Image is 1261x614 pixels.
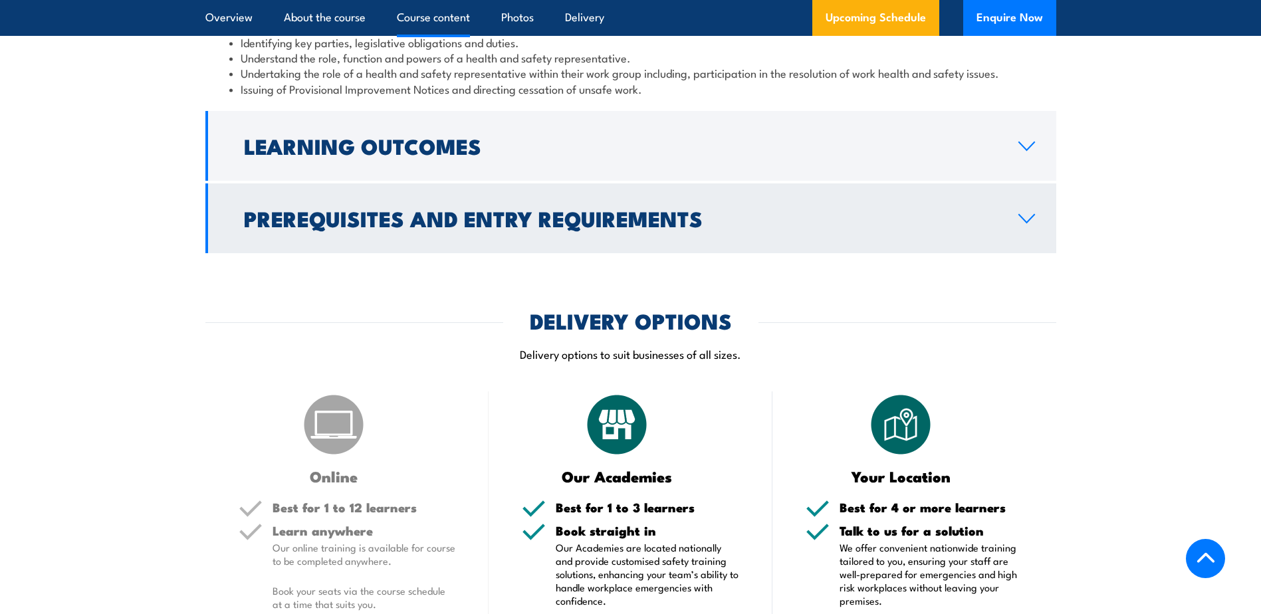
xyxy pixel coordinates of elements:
p: Book your seats via the course schedule at a time that suits you. [273,584,456,611]
h2: Learning Outcomes [244,136,997,155]
h2: Prerequisites and Entry Requirements [244,209,997,227]
li: Understand the role, function and powers of a health and safety representative. [229,50,1032,65]
h3: Online [239,468,429,484]
p: We offer convenient nationwide training tailored to you, ensuring your staff are well-prepared fo... [840,541,1023,607]
h5: Best for 1 to 12 learners [273,501,456,514]
h5: Book straight in [556,524,739,537]
a: Learning Outcomes [205,111,1056,181]
h5: Talk to us for a solution [840,524,1023,537]
h3: Your Location [806,468,996,484]
h5: Best for 1 to 3 learners [556,501,739,514]
p: Our online training is available for course to be completed anywhere. [273,541,456,567]
h2: DELIVERY OPTIONS [530,311,732,330]
h5: Best for 4 or more learners [840,501,1023,514]
li: Identifying key parties, legislative obligations and duties. [229,35,1032,50]
li: Undertaking the role of a health and safety representative within their work group including, par... [229,65,1032,80]
p: Delivery options to suit businesses of all sizes. [205,346,1056,361]
li: Issuing of Provisional Improvement Notices and directing cessation of unsafe work. [229,81,1032,96]
a: Prerequisites and Entry Requirements [205,183,1056,253]
h5: Learn anywhere [273,524,456,537]
p: Our Academies are located nationally and provide customised safety training solutions, enhancing ... [556,541,739,607]
h3: Our Academies [522,468,713,484]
